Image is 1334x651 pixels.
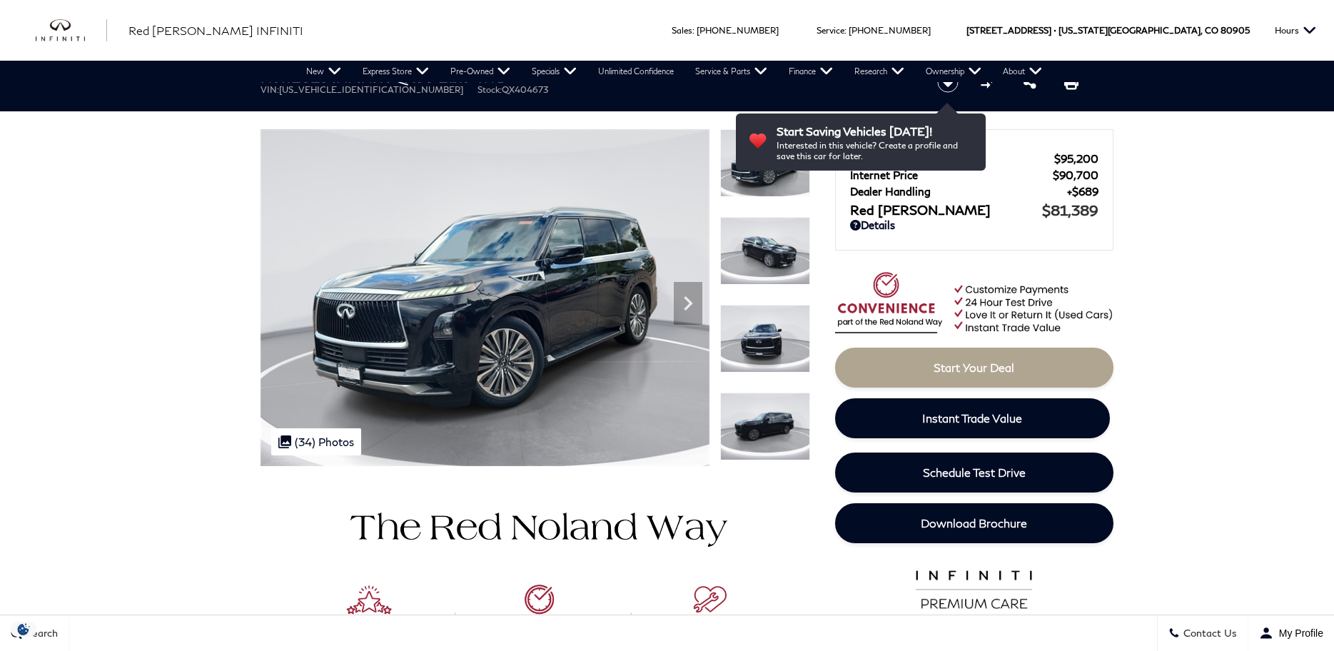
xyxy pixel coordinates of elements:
span: Download Brochure [921,516,1027,530]
span: $689 [1067,185,1098,198]
img: New 2025 BLACK OBSIDIAN INFINITI Luxe 4WD image 1 [261,129,709,466]
button: Compare Vehicle [979,71,1000,93]
a: Express Store [352,61,440,82]
a: Instant Trade Value [835,398,1110,438]
a: [PHONE_NUMBER] [849,25,931,36]
span: Stock: [477,84,502,95]
a: MSRP $95,200 [850,152,1098,165]
a: Ownership [915,61,992,82]
a: Unlimited Confidence [587,61,684,82]
a: Service & Parts [684,61,778,82]
img: New 2025 BLACK OBSIDIAN INFINITI Luxe 4WD image 2 [720,217,810,285]
button: Open user profile menu [1248,615,1334,651]
span: Search [22,627,58,640]
span: $90,700 [1053,168,1098,181]
a: Finance [778,61,844,82]
a: Details [850,218,1098,231]
span: MSRP [850,152,1054,165]
img: INFINITI [36,19,107,42]
a: Specials [521,61,587,82]
span: Start Your Deal [934,360,1014,374]
a: Research [844,61,915,82]
img: Opt-Out Icon [7,622,40,637]
span: Internet Price [850,168,1053,181]
span: Red [PERSON_NAME] INFINITI [128,24,303,37]
a: infiniti [36,19,107,42]
div: (34) Photos [271,428,361,455]
div: Next [674,282,702,325]
span: $95,200 [1054,152,1098,165]
section: Click to Open Cookie Consent Modal [7,622,40,637]
img: New 2025 BLACK OBSIDIAN INFINITI Luxe 4WD image 3 [720,305,810,373]
span: Service [817,25,844,36]
a: Pre-Owned [440,61,521,82]
a: About [992,61,1053,82]
a: Internet Price $90,700 [850,168,1098,181]
a: Dealer Handling $689 [850,185,1098,198]
a: Start Your Deal [835,348,1113,388]
span: Red [PERSON_NAME] [850,202,1042,218]
a: New [295,61,352,82]
span: My Profile [1273,627,1323,639]
a: Schedule Test Drive [835,453,1113,493]
a: [STREET_ADDRESS] • [US_STATE][GEOGRAPHIC_DATA], CO 80905 [966,25,1250,36]
span: Dealer Handling [850,185,1067,198]
a: Download Brochure [835,503,1113,543]
span: Schedule Test Drive [923,465,1026,479]
span: : [692,25,694,36]
span: [US_VEHICLE_IDENTIFICATION_NUMBER] [279,84,463,95]
a: Red [PERSON_NAME] $81,389 [850,201,1098,218]
span: Instant Trade Value [922,411,1022,425]
span: : [844,25,847,36]
span: $81,389 [1042,201,1098,218]
span: Contact Us [1180,627,1237,640]
span: VIN: [261,84,279,95]
img: New 2025 BLACK OBSIDIAN INFINITI Luxe 4WD image 1 [720,129,810,197]
span: QX404673 [502,84,548,95]
span: Sales [672,25,692,36]
nav: Main Navigation [295,61,1053,82]
img: infinitipremiumcare.png [904,567,1044,624]
a: Red [PERSON_NAME] INFINITI [128,22,303,39]
a: [PHONE_NUMBER] [697,25,779,36]
img: New 2025 BLACK OBSIDIAN INFINITI Luxe 4WD image 4 [720,393,810,460]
